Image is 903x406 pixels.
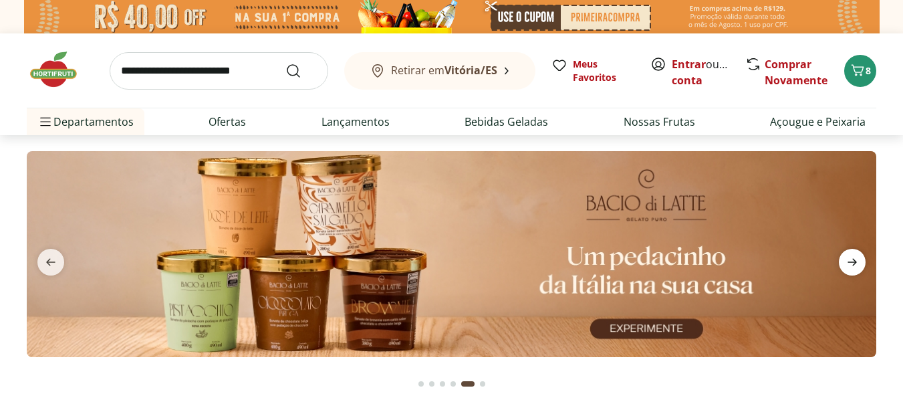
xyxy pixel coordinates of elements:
[437,368,448,400] button: Go to page 3 from fs-carousel
[27,249,75,276] button: previous
[426,368,437,400] button: Go to page 2 from fs-carousel
[672,56,731,88] span: ou
[448,368,459,400] button: Go to page 4 from fs-carousel
[37,106,134,138] span: Departamentos
[770,114,866,130] a: Açougue e Peixaria
[624,114,695,130] a: Nossas Frutas
[27,151,876,357] img: Bacio
[844,55,876,87] button: Carrinho
[573,58,634,84] span: Meus Favoritos
[828,249,876,276] button: next
[209,114,246,130] a: Ofertas
[477,368,488,400] button: Go to page 6 from fs-carousel
[551,58,634,84] a: Meus Favoritos
[672,57,745,88] a: Criar conta
[391,64,497,76] span: Retirar em
[27,49,94,90] img: Hortifruti
[672,57,706,72] a: Entrar
[37,106,53,138] button: Menu
[321,114,390,130] a: Lançamentos
[344,52,535,90] button: Retirar emVitória/ES
[110,52,328,90] input: search
[285,63,317,79] button: Submit Search
[459,368,477,400] button: Current page from fs-carousel
[866,64,871,77] span: 8
[416,368,426,400] button: Go to page 1 from fs-carousel
[444,63,497,78] b: Vitória/ES
[765,57,827,88] a: Comprar Novamente
[465,114,548,130] a: Bebidas Geladas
